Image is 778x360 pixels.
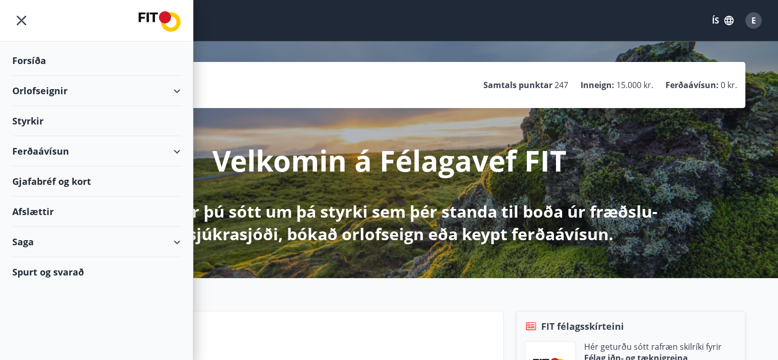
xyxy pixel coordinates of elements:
[12,257,181,287] div: Spurt og svarað
[665,79,719,91] p: Ferðaávísun :
[12,76,181,106] div: Orlofseignir
[12,166,181,197] div: Gjafabréf og kort
[581,79,614,91] p: Inneign :
[12,46,181,76] div: Forsíða
[12,136,181,166] div: Ferðaávísun
[584,341,722,352] p: Hér geturðu sótt rafræn skilríki fyrir
[541,320,624,333] span: FIT félagsskírteini
[139,11,181,32] img: union_logo
[616,79,653,91] span: 15.000 kr.
[741,8,766,33] button: E
[721,79,737,91] span: 0 kr.
[751,15,756,26] span: E
[212,141,566,180] p: Velkomin á Félagavef FIT
[12,11,31,30] button: menu
[108,337,495,354] p: Næstu helgi
[12,227,181,257] div: Saga
[554,79,568,91] span: 247
[12,106,181,136] div: Styrkir
[12,197,181,227] div: Afslættir
[706,11,739,30] button: ÍS
[483,79,552,91] p: Samtals punktar
[119,200,659,245] p: Hér getur þú sótt um þá styrki sem þér standa til boða úr fræðslu- og sjúkrasjóði, bókað orlofsei...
